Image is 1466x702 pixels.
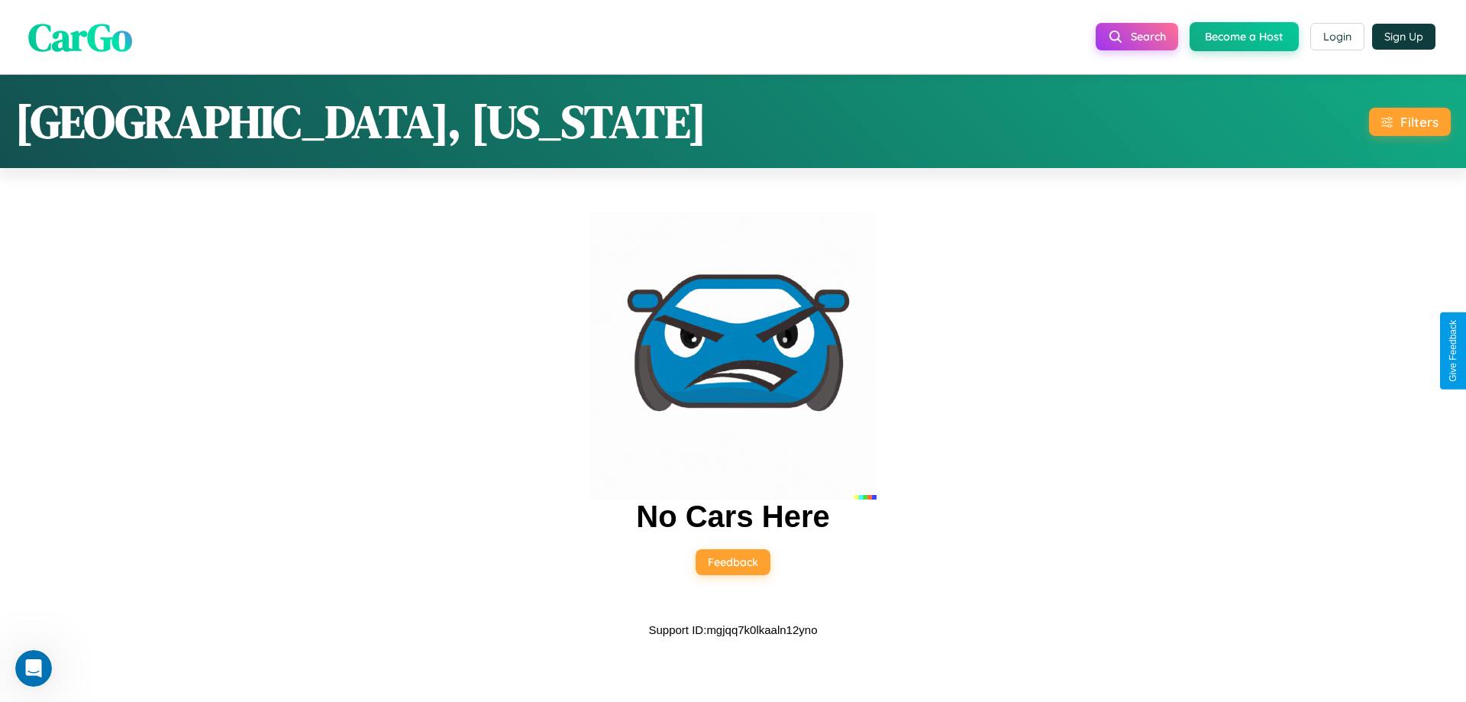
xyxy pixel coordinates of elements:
button: Feedback [696,549,770,575]
div: Give Feedback [1448,320,1458,382]
span: Search [1131,30,1166,44]
iframe: Intercom live chat [15,650,52,687]
h2: No Cars Here [636,500,829,534]
span: CarGo [28,10,132,63]
button: Sign Up [1372,24,1435,50]
button: Login [1310,23,1364,50]
div: Filters [1400,114,1439,130]
button: Filters [1369,108,1451,136]
img: car [589,212,877,500]
p: Support ID: mgjqq7k0lkaaln12yno [649,620,818,640]
button: Become a Host [1190,22,1299,51]
h1: [GEOGRAPHIC_DATA], [US_STATE] [15,90,706,153]
button: Search [1096,23,1178,50]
